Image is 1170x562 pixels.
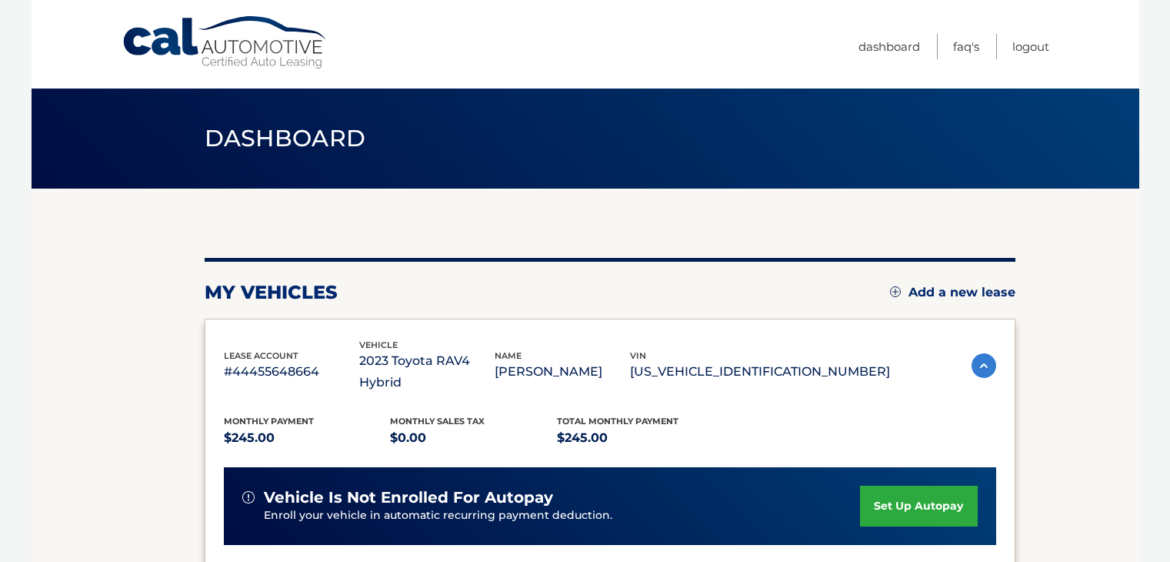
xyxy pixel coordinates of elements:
span: vin [630,350,646,361]
h2: my vehicles [205,281,338,304]
span: Monthly sales Tax [390,416,485,427]
p: $0.00 [390,427,557,449]
span: vehicle is not enrolled for autopay [264,488,553,507]
img: add.svg [890,286,901,297]
p: $245.00 [224,427,391,449]
span: Dashboard [205,124,366,152]
a: FAQ's [953,34,979,59]
p: #44455648664 [224,361,359,383]
p: Enroll your vehicle in automatic recurring payment deduction. [264,507,861,524]
p: $245.00 [557,427,724,449]
img: alert-white.svg [242,491,255,503]
span: lease account [224,350,298,361]
p: [US_VEHICLE_IDENTIFICATION_NUMBER] [630,361,890,383]
p: [PERSON_NAME] [495,361,630,383]
a: Logout [1012,34,1049,59]
a: Cal Automotive [122,15,329,70]
span: Monthly Payment [224,416,314,427]
span: name [495,350,522,361]
a: set up autopay [860,486,977,527]
span: Total Monthly Payment [557,416,678,427]
span: vehicle [359,340,398,350]
a: Add a new lease [890,285,1015,300]
p: 2023 Toyota RAV4 Hybrid [359,350,495,393]
img: accordion-active.svg [972,353,996,378]
a: Dashboard [858,34,920,59]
